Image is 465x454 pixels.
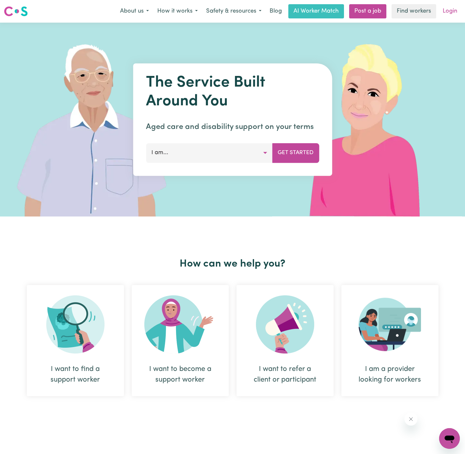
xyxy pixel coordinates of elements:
[439,428,460,449] iframe: Button to launch messaging window
[237,285,334,396] div: I want to refer a client or participant
[116,5,153,18] button: About us
[4,4,28,19] a: Careseekers logo
[4,5,39,10] span: Need any help?
[132,285,229,396] div: I want to become a support worker
[359,295,421,354] img: Provider
[146,121,319,133] p: Aged care and disability support on your terms
[147,364,213,385] div: I want to become a support worker
[153,5,202,18] button: How it works
[288,4,344,18] a: AI Worker Match
[341,285,438,396] div: I am a provider looking for workers
[202,5,266,18] button: Safety & resources
[42,364,108,385] div: I want to find a support worker
[256,295,314,354] img: Refer
[4,5,28,17] img: Careseekers logo
[439,4,461,18] a: Login
[146,143,272,163] button: I am...
[144,295,216,354] img: Become Worker
[266,4,286,18] a: Blog
[146,74,319,111] h1: The Service Built Around You
[349,4,386,18] a: Post a job
[392,4,436,18] a: Find workers
[404,413,417,426] iframe: Close message
[27,285,124,396] div: I want to find a support worker
[252,364,318,385] div: I want to refer a client or participant
[46,295,105,354] img: Search
[272,143,319,163] button: Get Started
[23,258,442,270] h2: How can we help you?
[357,364,423,385] div: I am a provider looking for workers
